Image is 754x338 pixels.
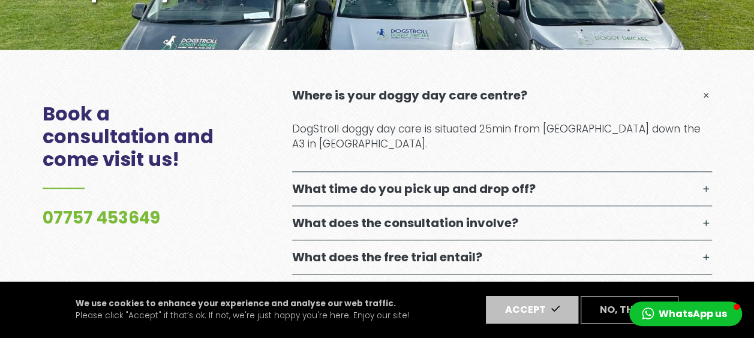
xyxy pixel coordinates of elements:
[581,296,678,324] button: No, thanks
[292,172,712,206] button: What time do you pick up and drop off?
[292,88,527,102] p: Where is your doggy day care centre?
[43,206,160,230] a: 07757 453649
[292,206,712,240] button: What does the consultation involve?
[292,182,536,196] p: What time do you pick up and drop off?
[292,122,712,152] p: DogStroll doggy day care is situated 25min from [GEOGRAPHIC_DATA] down the A3 in [GEOGRAPHIC_DATA].
[292,250,482,264] p: What does the free trial entail?
[629,301,742,326] button: WhatsApp us
[292,216,518,230] p: What does the consultation involve?
[292,79,712,112] button: Where is your doggy day care centre?
[486,296,578,324] button: Accept
[43,102,235,189] h2: Book a consultation and come visit us!
[292,274,712,308] button: How do you introduce new dogs?
[292,240,712,274] button: What does the free trial entail?
[76,298,396,309] strong: We use cookies to enhance your experience and analyse our web traffic.
[76,298,409,322] p: Please click "Accept" if that’s ok. If not, we're just happy you're here. Enjoy our site!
